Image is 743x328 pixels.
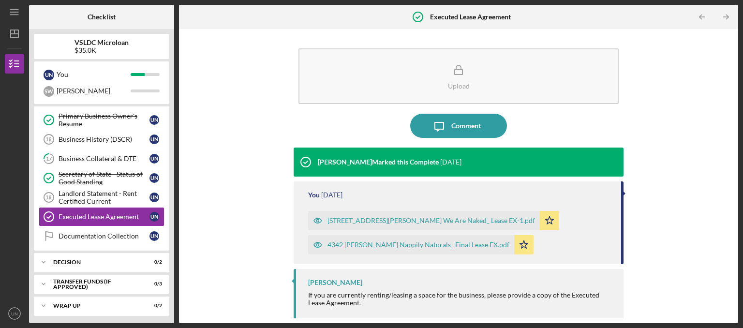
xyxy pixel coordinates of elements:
[39,130,164,149] a: 16Business History (DSCR)UN
[298,48,619,104] button: Upload
[46,156,52,162] tspan: 17
[308,291,614,307] div: If you are currently renting/leasing a space for the business, please provide a copy of the Execu...
[327,241,509,249] div: 4342 [PERSON_NAME] Nappily Naturals_ Final Lease EX.pdf
[448,82,470,89] div: Upload
[44,86,54,97] div: S W
[145,303,162,309] div: 0 / 2
[44,70,54,80] div: U N
[39,226,164,246] a: Documentation CollectionUN
[59,213,149,221] div: Executed Lease Agreement
[39,207,164,226] a: Executed Lease AgreementUN
[430,13,511,21] b: Executed Lease Agreement
[39,110,164,130] a: Primary Business Owner's ResumeUN
[59,112,149,128] div: Primary Business Owner's Resume
[149,193,159,202] div: U N
[74,46,129,54] div: $35.0K
[39,149,164,168] a: 17Business Collateral & DTEUN
[149,154,159,164] div: U N
[45,136,51,142] tspan: 16
[57,66,131,83] div: You
[53,279,138,290] div: Transfer Funds (If Approved)
[39,168,164,188] a: Secretary of State - Status of Good StandingUN
[59,170,149,186] div: Secretary of State - Status of Good Standing
[39,188,164,207] a: 19Landlord Statement - Rent Certified CurrentUN
[145,281,162,287] div: 0 / 3
[451,114,481,138] div: Comment
[53,259,138,265] div: Decision
[59,135,149,143] div: Business History (DSCR)
[88,13,116,21] b: Checklist
[149,134,159,144] div: U N
[74,39,129,46] b: VSLDC Microloan
[327,217,535,224] div: [STREET_ADDRESS][PERSON_NAME] We Are Naked_ Lease EX-1.pdf
[321,191,342,199] time: 2025-08-20 17:30
[53,303,138,309] div: Wrap Up
[308,279,362,286] div: [PERSON_NAME]
[59,232,149,240] div: Documentation Collection
[45,194,51,200] tspan: 19
[59,155,149,163] div: Business Collateral & DTE
[5,304,24,323] button: UN
[410,114,507,138] button: Comment
[11,311,18,316] text: UN
[145,259,162,265] div: 0 / 2
[149,115,159,125] div: U N
[308,211,559,230] button: [STREET_ADDRESS][PERSON_NAME] We Are Naked_ Lease EX-1.pdf
[308,235,534,254] button: 4342 [PERSON_NAME] Nappily Naturals_ Final Lease EX.pdf
[149,173,159,183] div: U N
[318,158,439,166] div: [PERSON_NAME] Marked this Complete
[440,158,461,166] time: 2025-08-21 15:32
[308,191,320,199] div: You
[149,212,159,222] div: U N
[59,190,149,205] div: Landlord Statement - Rent Certified Current
[149,231,159,241] div: U N
[57,83,131,99] div: [PERSON_NAME]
